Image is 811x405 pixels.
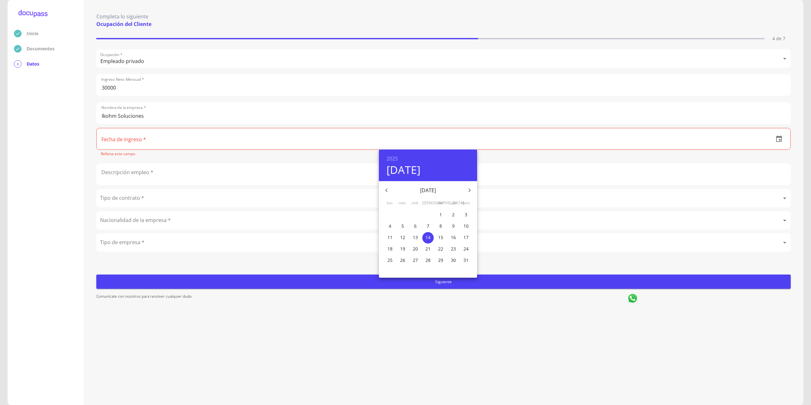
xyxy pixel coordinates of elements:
[387,234,393,241] p: 11
[463,223,469,229] p: 10
[386,154,398,163] button: 2025
[463,234,469,241] p: 17
[422,232,434,244] button: 14
[438,246,443,252] p: 22
[463,246,469,252] p: 24
[414,223,417,229] p: 6
[452,212,455,218] p: 2
[410,232,421,244] button: 13
[427,223,429,229] p: 7
[397,232,408,244] button: 12
[460,232,472,244] button: 17
[435,255,446,266] button: 29
[410,244,421,255] button: 20
[460,255,472,266] button: 31
[452,223,455,229] p: 9
[386,163,420,176] button: [DATE]
[422,200,434,206] span: [DEMOGRAPHIC_DATA].
[389,223,391,229] p: 4
[448,221,459,232] button: 9
[425,257,431,263] p: 28
[401,223,404,229] p: 5
[438,257,443,263] p: 29
[439,212,442,218] p: 1
[439,223,442,229] p: 8
[448,255,459,266] button: 30
[451,246,456,252] p: 23
[384,244,396,255] button: 18
[448,209,459,221] button: 2
[435,244,446,255] button: 22
[397,200,408,206] span: mar.
[448,200,459,206] span: sáb.
[435,221,446,232] button: 8
[394,187,462,194] p: [DATE]
[435,232,446,244] button: 15
[435,209,446,221] button: 1
[397,255,408,266] button: 26
[384,232,396,244] button: 11
[451,257,456,263] p: 30
[425,246,431,252] p: 21
[413,246,418,252] p: 20
[387,257,393,263] p: 25
[422,221,434,232] button: 7
[465,212,467,218] p: 3
[410,200,421,206] span: mié.
[384,221,396,232] button: 4
[448,232,459,244] button: 16
[451,234,456,241] p: 16
[438,234,443,241] p: 15
[448,244,459,255] button: 23
[410,221,421,232] button: 6
[460,209,472,221] button: 3
[425,234,431,241] p: 14
[384,200,396,206] span: lun.
[397,221,408,232] button: 5
[422,244,434,255] button: 21
[397,244,408,255] button: 19
[435,200,446,206] span: vie.
[460,200,472,206] span: dom.
[460,221,472,232] button: 10
[387,246,393,252] p: 18
[422,255,434,266] button: 28
[384,255,396,266] button: 25
[413,234,418,241] p: 13
[463,257,469,263] p: 31
[460,244,472,255] button: 24
[400,257,405,263] p: 26
[400,246,405,252] p: 19
[410,255,421,266] button: 27
[400,234,405,241] p: 12
[413,257,418,263] p: 27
